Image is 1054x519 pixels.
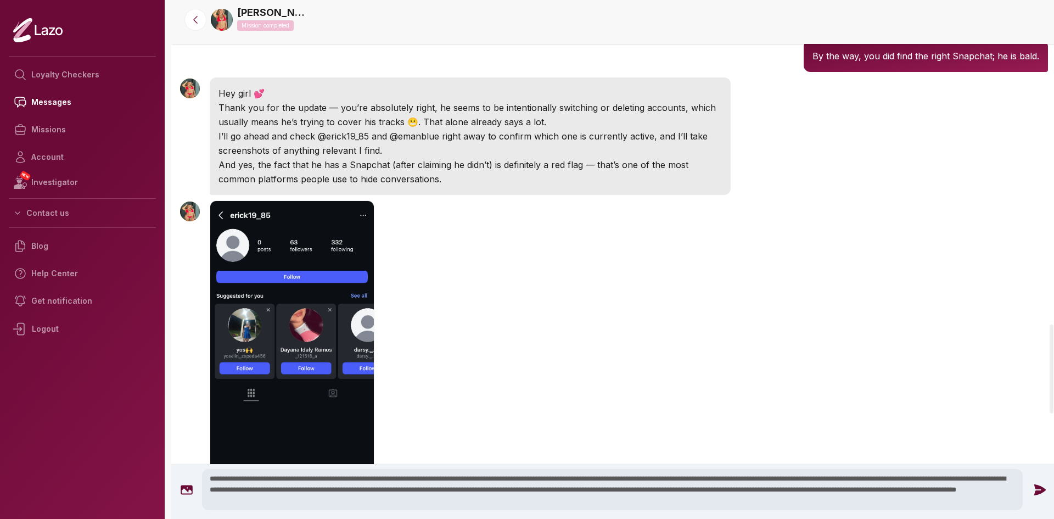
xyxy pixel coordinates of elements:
[180,79,200,98] img: User avatar
[9,315,156,343] div: Logout
[9,171,156,194] a: NEWInvestigator
[237,5,309,20] a: [PERSON_NAME]
[180,202,200,221] img: User avatar
[9,116,156,143] a: Missions
[9,260,156,287] a: Help Center
[218,158,722,186] p: And yes, the fact that he has a Snapchat (after claiming he didn’t) is definitely a red flag — th...
[218,101,722,129] p: Thank you for the update — you’re absolutely right, he seems to be intentionally switching or del...
[812,49,1039,63] p: By the way, you did find the right Snapchat; he is bald.
[9,88,156,116] a: Messages
[9,287,156,315] a: Get notification
[9,203,156,223] button: Contact us
[9,143,156,171] a: Account
[19,170,31,181] span: NEW
[9,61,156,88] a: Loyalty Checkers
[237,20,294,31] p: Mission completed
[211,9,233,31] img: 520ecdbb-042a-4e5d-99ca-1af144eed449
[218,86,722,101] p: Hey girl 💕
[218,129,722,158] p: I’ll go ahead and check @erick19_85 and @emanblue right away to confirm which one is currently ac...
[9,232,156,260] a: Blog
